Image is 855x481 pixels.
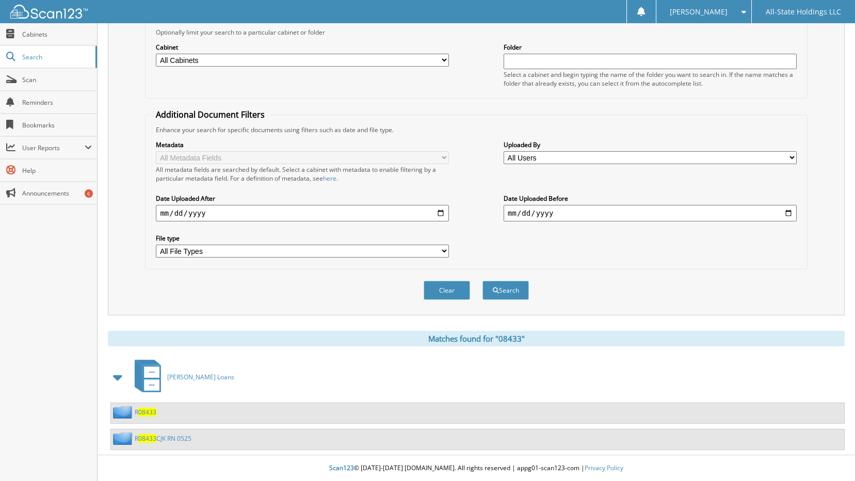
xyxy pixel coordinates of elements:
input: end [504,205,797,221]
label: Uploaded By [504,140,797,149]
label: Cabinet [156,43,449,52]
span: Cabinets [22,30,92,39]
label: Folder [504,43,797,52]
legend: Additional Document Filters [151,109,270,120]
span: 08433 [138,408,156,416]
a: R08433CJK RN 0525 [135,434,191,443]
div: Optionally limit your search to a particular cabinet or folder [151,28,801,37]
span: [PERSON_NAME] Loans [167,373,234,381]
a: Privacy Policy [585,463,623,472]
button: Search [482,281,529,300]
label: Date Uploaded Before [504,194,797,203]
span: Help [22,166,92,175]
img: folder2.png [113,406,135,419]
a: R08433 [135,408,156,416]
div: 6 [85,189,93,198]
span: User Reports [22,143,85,152]
label: Date Uploaded After [156,194,449,203]
div: Matches found for "08433" [108,331,845,346]
span: Scan123 [329,463,354,472]
div: All metadata fields are searched by default. Select a cabinet with metadata to enable filtering b... [156,165,449,183]
span: [PERSON_NAME] [670,9,728,15]
button: Clear [424,281,470,300]
input: start [156,205,449,221]
span: Search [22,53,90,61]
a: here [323,174,336,183]
div: Enhance your search for specific documents using filters such as date and file type. [151,125,801,134]
img: scan123-logo-white.svg [10,5,88,19]
span: Bookmarks [22,121,92,130]
div: © [DATE]-[DATE] [DOMAIN_NAME]. All rights reserved | appg01-scan123-com | [98,456,855,481]
span: All-State Holdings LLC [766,9,841,15]
iframe: Chat Widget [803,431,855,481]
label: File type [156,234,449,243]
span: Scan [22,75,92,84]
label: Metadata [156,140,449,149]
img: folder2.png [113,432,135,445]
span: 08433 [138,434,156,443]
span: Announcements [22,189,92,198]
a: [PERSON_NAME] Loans [128,357,234,397]
div: Select a cabinet and begin typing the name of the folder you want to search in. If the name match... [504,70,797,88]
span: Reminders [22,98,92,107]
